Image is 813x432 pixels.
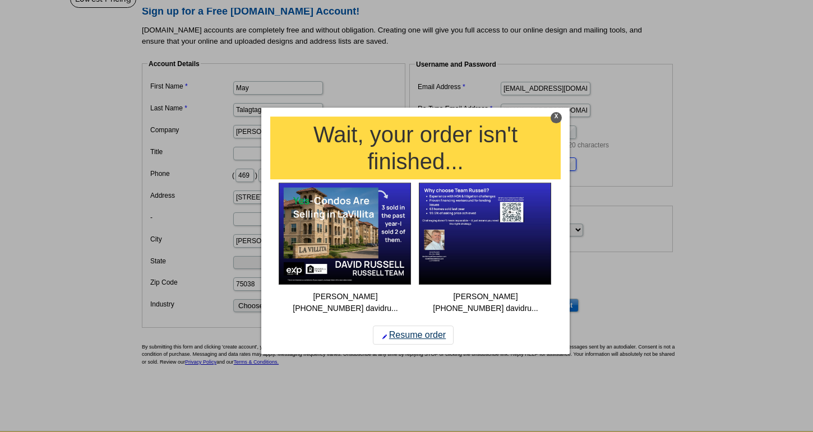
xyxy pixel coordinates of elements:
[270,117,561,179] h1: Wait, your order isn't finished...
[382,335,389,339] img: pencil-icon.gif
[551,112,562,123] div: X
[417,291,554,314] span: [PERSON_NAME] [PHONE_NUMBER] davidru...
[419,183,551,285] img: large-thumb.jpg
[279,183,411,285] img: large-thumb.jpg
[373,326,454,345] a: Resume order
[277,291,414,314] span: [PERSON_NAME] [PHONE_NUMBER] davidru...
